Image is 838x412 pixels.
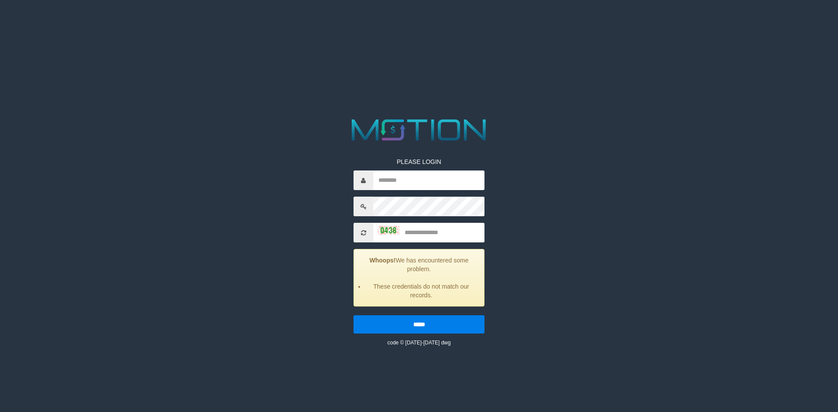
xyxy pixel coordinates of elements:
[354,249,484,306] div: We has encountered some problem.
[365,282,477,300] li: These credentials do not match our records.
[378,226,399,235] img: captcha
[370,257,396,264] strong: Whoops!
[346,116,492,144] img: MOTION_logo.png
[354,157,484,166] p: PLEASE LOGIN
[387,340,450,346] small: code © [DATE]-[DATE] dwg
